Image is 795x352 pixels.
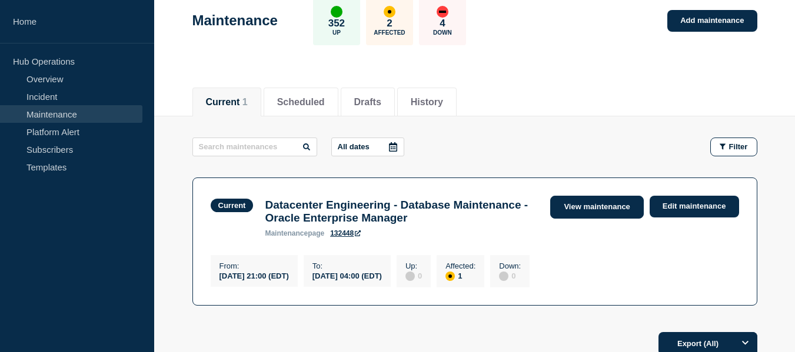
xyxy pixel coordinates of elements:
[499,270,521,281] div: 0
[405,262,422,270] p: Up :
[331,138,404,156] button: All dates
[433,29,452,36] p: Down
[384,6,395,18] div: affected
[277,97,325,108] button: Scheduled
[312,262,382,270] p: To :
[312,270,382,280] div: [DATE] 04:00 (EDT)
[332,29,341,36] p: Up
[218,201,246,210] div: Current
[445,262,475,270] p: Affected :
[374,29,405,36] p: Affected
[192,12,278,29] h1: Maintenance
[219,262,289,270] p: From :
[445,270,475,281] div: 1
[550,196,643,219] a: View maintenance
[387,18,392,29] p: 2
[405,270,422,281] div: 0
[499,271,508,281] div: disabled
[265,229,324,237] p: page
[338,142,370,151] p: All dates
[354,97,381,108] button: Drafts
[331,6,342,18] div: up
[650,196,739,217] a: Edit maintenance
[328,18,345,29] p: 352
[437,6,448,18] div: down
[219,270,289,280] div: [DATE] 21:00 (EDT)
[445,271,455,281] div: affected
[411,97,443,108] button: History
[440,18,445,29] p: 4
[206,97,248,108] button: Current 1
[265,229,308,237] span: maintenance
[667,10,757,32] a: Add maintenance
[405,271,415,281] div: disabled
[265,199,538,224] h3: Datacenter Engineering - Database Maintenance - Oracle Enterprise Manager
[729,142,748,151] span: Filter
[710,138,757,156] button: Filter
[330,229,361,237] a: 132448
[499,262,521,270] p: Down :
[242,97,248,107] span: 1
[192,138,317,156] input: Search maintenances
